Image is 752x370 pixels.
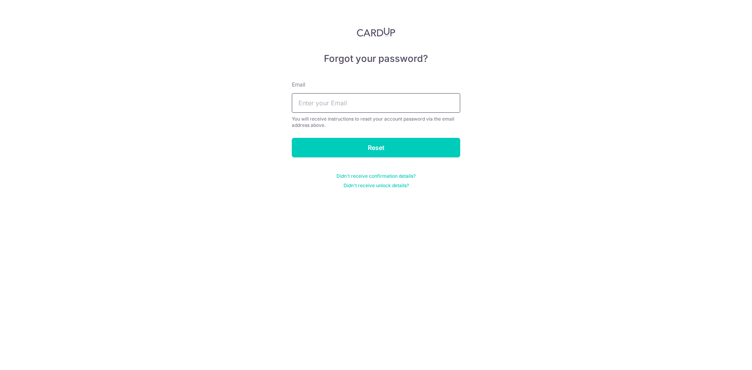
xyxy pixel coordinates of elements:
h5: Forgot your password? [292,52,460,65]
a: Didn't receive confirmation details? [336,173,416,179]
label: Email [292,81,305,88]
input: Enter your Email [292,93,460,113]
input: Reset [292,138,460,157]
div: You will receive instructions to reset your account password via the email address above. [292,116,460,128]
img: CardUp Logo [357,27,395,37]
a: Didn't receive unlock details? [343,182,409,189]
